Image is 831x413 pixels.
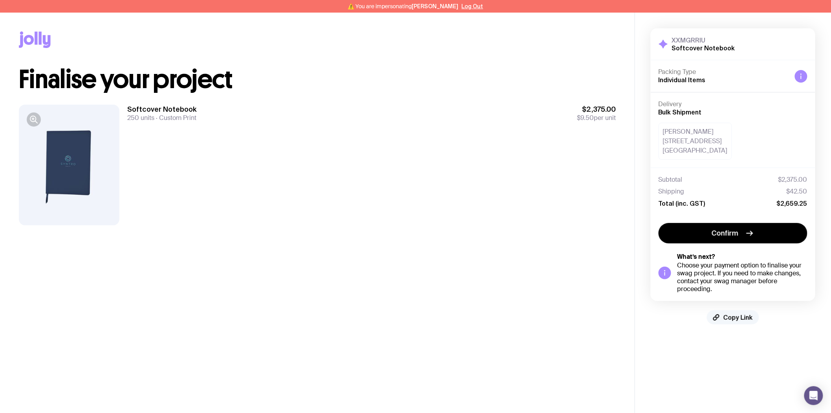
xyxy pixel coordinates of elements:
span: $42.50 [787,188,807,195]
span: $2,375.00 [778,176,807,184]
h1: Finalise your project [19,67,616,92]
span: $9.50 [577,114,594,122]
div: Choose your payment option to finalise your swag project. If you need to make changes, contact yo... [677,262,807,293]
span: Shipping [659,188,685,195]
span: Custom Print [154,114,196,122]
span: [PERSON_NAME] [412,3,459,9]
button: Confirm [659,223,807,243]
span: $2,375.00 [577,105,616,114]
span: $2,659.25 [777,199,807,207]
span: Total (inc. GST) [659,199,705,207]
h2: Softcover Notebook [672,44,735,52]
span: Copy Link [723,313,753,321]
h4: Delivery [659,100,807,108]
h3: Softcover Notebook [127,105,197,114]
span: Individual Items [659,76,706,83]
span: Subtotal [659,176,683,184]
h5: What’s next? [677,253,807,261]
span: Confirm [712,229,739,238]
div: [PERSON_NAME] [STREET_ADDRESS] [GEOGRAPHIC_DATA] [659,123,732,160]
button: Copy Link [707,310,759,324]
div: Open Intercom Messenger [804,386,823,405]
h4: Packing Type [659,68,789,76]
span: ⚠️ You are impersonating [348,3,459,9]
span: 250 units [127,114,154,122]
span: per unit [577,114,616,122]
h3: XXMGRRIU [672,36,735,44]
button: Log Out [462,3,483,9]
span: Bulk Shipment [659,109,702,116]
